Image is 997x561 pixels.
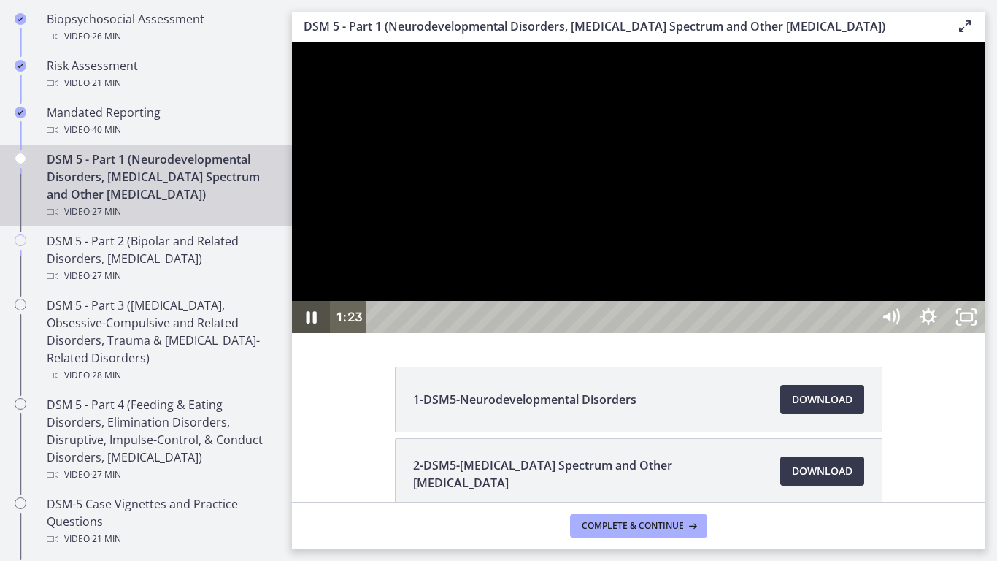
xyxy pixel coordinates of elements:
div: Risk Assessment [47,57,274,92]
div: DSM 5 - Part 1 (Neurodevelopmental Disorders, [MEDICAL_DATA] Spectrum and Other [MEDICAL_DATA]) [47,150,274,221]
i: Completed [15,107,26,118]
span: · 40 min [90,121,121,139]
span: Complete & continue [582,520,684,532]
div: Mandated Reporting [47,104,274,139]
div: DSM 5 - Part 2 (Bipolar and Related Disorders, [MEDICAL_DATA]) [47,232,274,285]
span: 2-DSM5-[MEDICAL_DATA] Spectrum and Other [MEDICAL_DATA] [413,457,763,492]
span: Download [792,391,852,408]
span: · 27 min [90,267,121,285]
a: Download [780,385,864,414]
a: Download [780,457,864,486]
span: · 27 min [90,203,121,221]
i: Completed [15,13,26,25]
div: Video [47,203,274,221]
div: Biopsychosocial Assessment [47,10,274,45]
button: Show settings menu [617,259,655,291]
div: DSM-5 Case Vignettes and Practice Questions [47,495,274,548]
div: Video [47,75,274,92]
div: DSM 5 - Part 4 (Feeding & Eating Disorders, Elimination Disorders, Disruptive, Impulse-Control, &... [47,396,274,484]
span: Download [792,462,852,480]
div: Video [47,466,274,484]
div: Video [47,367,274,384]
div: Video [47,267,274,285]
i: Completed [15,60,26,72]
span: · 21 min [90,75,121,92]
span: 1-DSM5-Neurodevelopmental Disorders [413,391,636,408]
button: Mute [580,259,617,291]
span: · 21 min [90,530,121,548]
button: Complete & continue [570,514,707,538]
span: · 28 min [90,367,121,384]
h3: DSM 5 - Part 1 (Neurodevelopmental Disorders, [MEDICAL_DATA] Spectrum and Other [MEDICAL_DATA]) [304,18,933,35]
div: Video [47,530,274,548]
div: Video [47,121,274,139]
span: · 26 min [90,28,121,45]
button: Unfullscreen [655,259,693,291]
div: DSM 5 - Part 3 ([MEDICAL_DATA], Obsessive-Compulsive and Related Disorders, Trauma & [MEDICAL_DAT... [47,297,274,384]
iframe: Video Lesson [292,42,985,333]
span: · 27 min [90,466,121,484]
div: Video [47,28,274,45]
